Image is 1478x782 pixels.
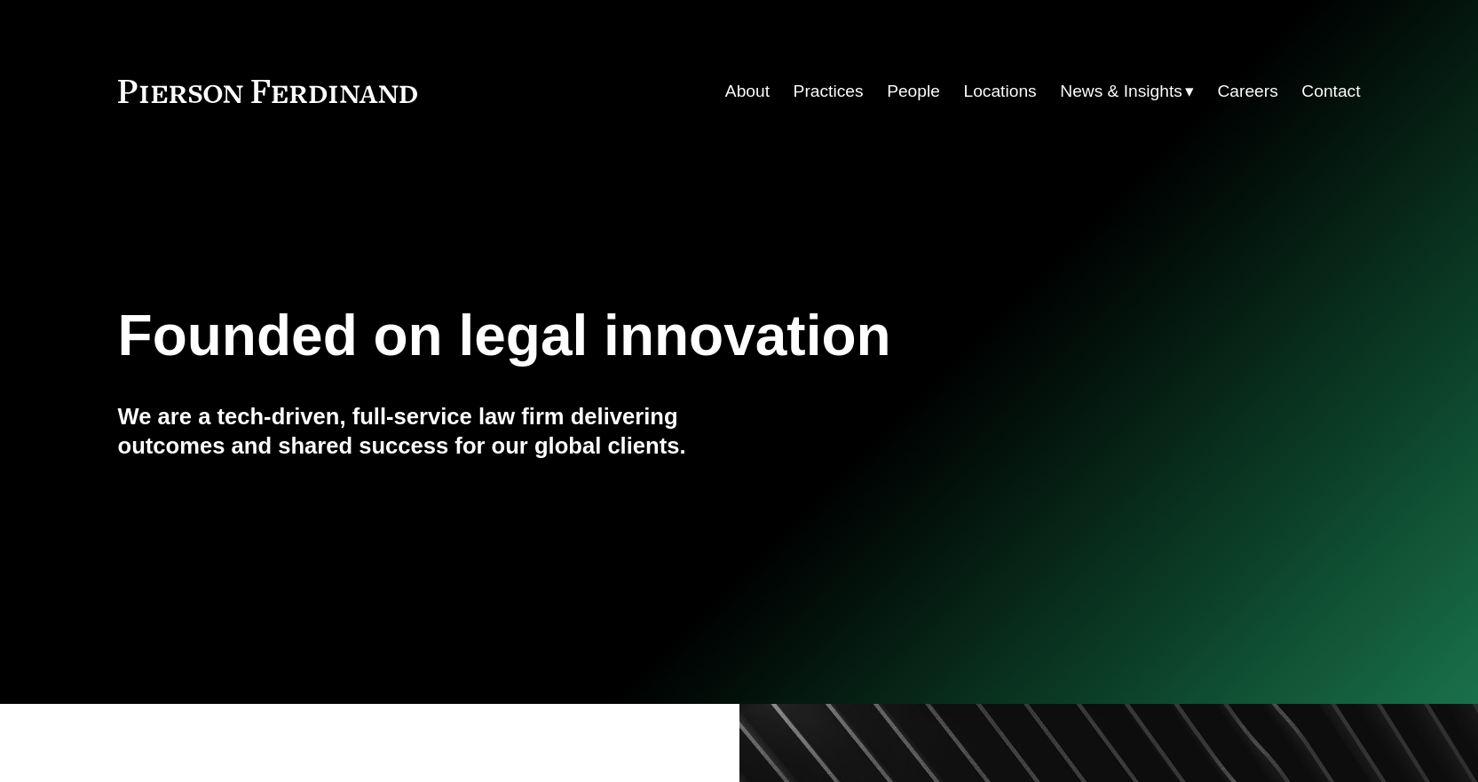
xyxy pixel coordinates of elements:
a: Careers [1217,75,1277,108]
a: People [887,75,940,108]
a: Practices [794,75,864,108]
h1: Founded on legal innovation [118,304,1154,368]
a: folder dropdown [1060,75,1194,108]
span: News & Insights [1060,76,1182,107]
a: Locations [964,75,1037,108]
h4: We are a tech-driven, full-service law firm delivering outcomes and shared success for our global... [118,402,739,460]
a: About [725,75,770,108]
a: Contact [1301,75,1360,108]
